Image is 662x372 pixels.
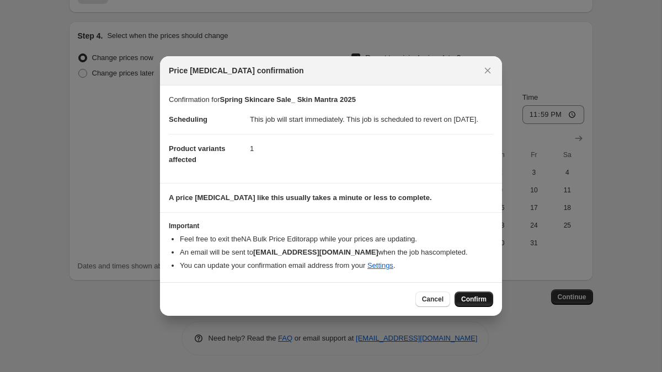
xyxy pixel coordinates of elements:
h3: Important [169,222,493,230]
button: Cancel [415,292,450,307]
p: Confirmation for [169,94,493,105]
span: Price [MEDICAL_DATA] confirmation [169,65,304,76]
button: Close [480,63,495,78]
a: Settings [367,261,393,269]
li: An email will be sent to when the job has completed . [180,247,493,258]
li: Feel free to exit the NA Bulk Price Editor app while your prices are updating. [180,234,493,245]
dd: This job will start immediately. This job is scheduled to revert on [DATE]. [250,105,493,134]
span: Product variants affected [169,144,226,164]
button: Confirm [455,292,493,307]
span: Scheduling [169,115,207,123]
b: A price [MEDICAL_DATA] like this usually takes a minute or less to complete. [169,193,432,202]
li: You can update your confirmation email address from your . [180,260,493,271]
b: Spring Skincare Sale_ Skin Mantra 2025 [220,95,355,104]
span: Cancel [422,295,444,304]
span: Confirm [461,295,487,304]
dd: 1 [250,134,493,163]
b: [EMAIL_ADDRESS][DOMAIN_NAME] [253,248,378,256]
